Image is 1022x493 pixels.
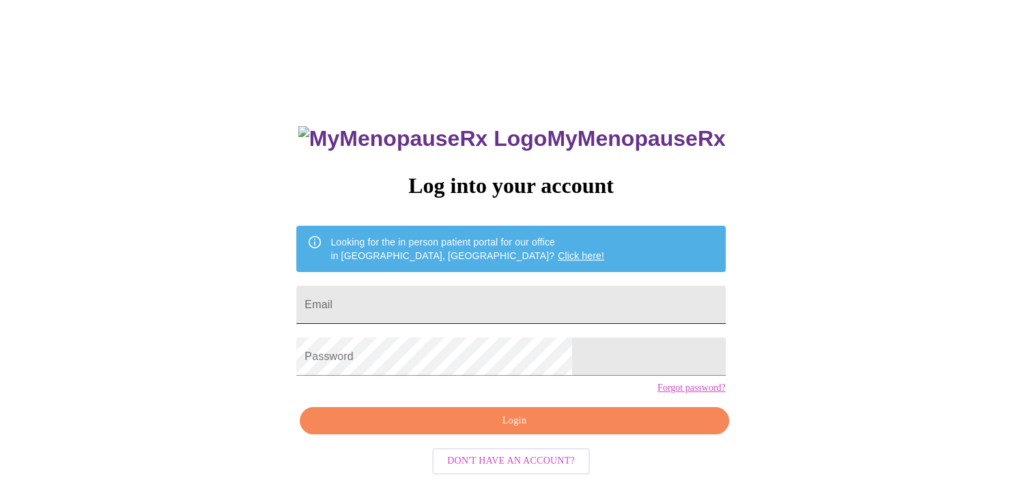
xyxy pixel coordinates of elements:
button: Don't have an account? [432,448,590,475]
span: Don't have an account? [447,453,575,470]
div: Looking for the in person patient portal for our office in [GEOGRAPHIC_DATA], [GEOGRAPHIC_DATA]? [330,230,604,268]
a: Click here! [558,250,604,261]
a: Don't have an account? [429,454,593,466]
button: Login [300,407,728,435]
h3: Log into your account [296,173,725,198]
span: Login [315,413,713,430]
a: Forgot password? [657,383,726,393]
h3: MyMenopauseRx [298,126,726,151]
img: MyMenopauseRx Logo [298,126,547,151]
